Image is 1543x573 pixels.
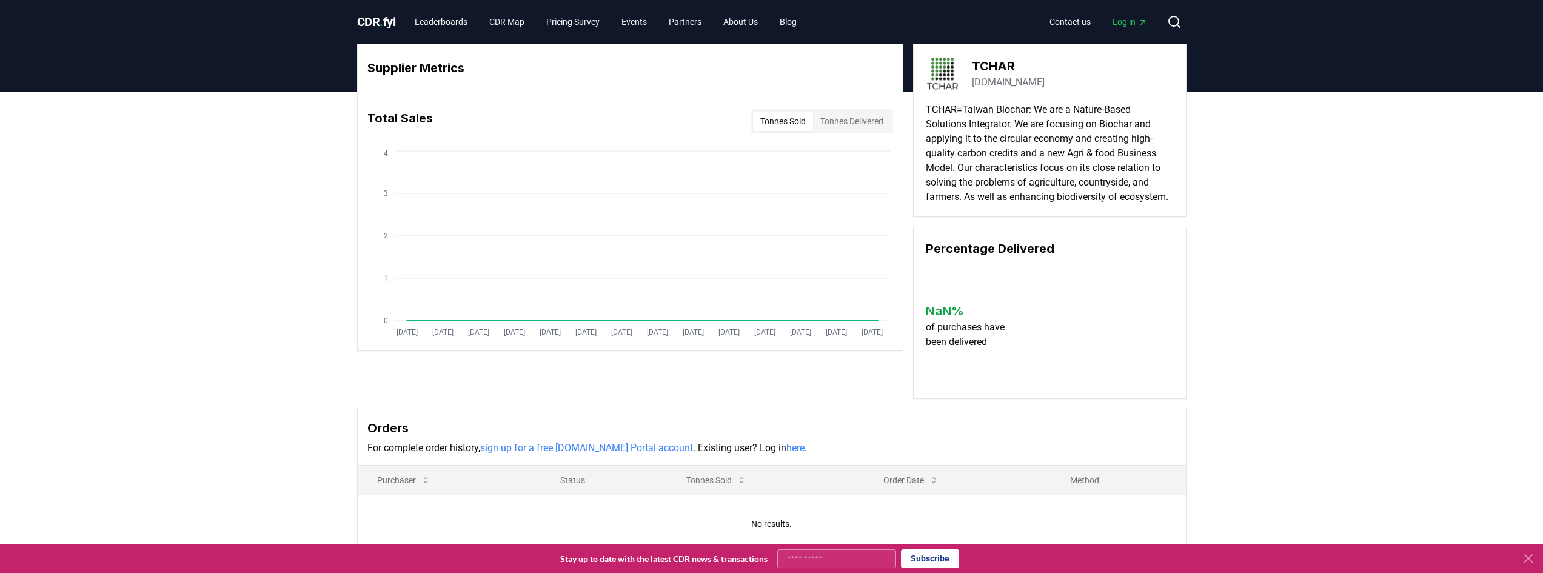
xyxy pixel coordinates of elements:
span: CDR fyi [357,15,396,29]
tspan: [DATE] [432,328,453,337]
a: sign up for a free [DOMAIN_NAME] Portal account [480,442,693,454]
a: Blog [770,11,806,33]
h3: Percentage Delivered [926,240,1174,258]
tspan: [DATE] [861,328,882,337]
a: Pricing Survey [537,11,609,33]
a: Log in [1103,11,1157,33]
button: Tonnes Sold [677,468,756,492]
p: Method [1060,474,1176,486]
tspan: [DATE] [825,328,846,337]
h3: TCHAR [972,57,1045,75]
tspan: [DATE] [503,328,524,337]
span: . [380,15,383,29]
tspan: [DATE] [718,328,739,337]
tspan: [DATE] [611,328,632,337]
tspan: [DATE] [754,328,775,337]
a: Partners [659,11,711,33]
h3: NaN % [926,302,1016,320]
a: Contact us [1040,11,1100,33]
tspan: 3 [384,189,388,198]
tspan: 1 [384,274,388,283]
p: For complete order history, . Existing user? Log in . [367,441,1176,455]
tspan: [DATE] [396,328,417,337]
p: Status [551,474,658,486]
tspan: 2 [384,232,388,240]
a: About Us [714,11,768,33]
a: Events [612,11,657,33]
a: [DOMAIN_NAME] [972,75,1045,90]
p: TCHAR=Taiwan Biochar: We are a Nature-Based Solutions Integrator. We are focusing on Biochar and ... [926,102,1174,204]
button: Purchaser [367,468,440,492]
a: CDR.fyi [357,13,396,30]
tspan: 4 [384,149,388,158]
nav: Main [1040,11,1157,33]
tspan: [DATE] [467,328,489,337]
tspan: [DATE] [789,328,811,337]
tspan: [DATE] [682,328,703,337]
h3: Total Sales [367,109,433,133]
tspan: [DATE] [575,328,596,337]
button: Order Date [874,468,948,492]
tspan: [DATE] [646,328,668,337]
button: Tonnes Delivered [813,112,891,131]
p: of purchases have been delivered [926,320,1016,349]
td: No results. [358,495,1186,553]
tspan: [DATE] [539,328,560,337]
img: TCHAR-logo [926,56,960,90]
a: Leaderboards [405,11,477,33]
nav: Main [405,11,806,33]
button: Tonnes Sold [753,112,813,131]
a: here [786,442,805,454]
tspan: 0 [384,317,388,325]
span: Log in [1113,16,1148,28]
h3: Orders [367,419,1176,437]
h3: Supplier Metrics [367,59,893,77]
a: CDR Map [480,11,534,33]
